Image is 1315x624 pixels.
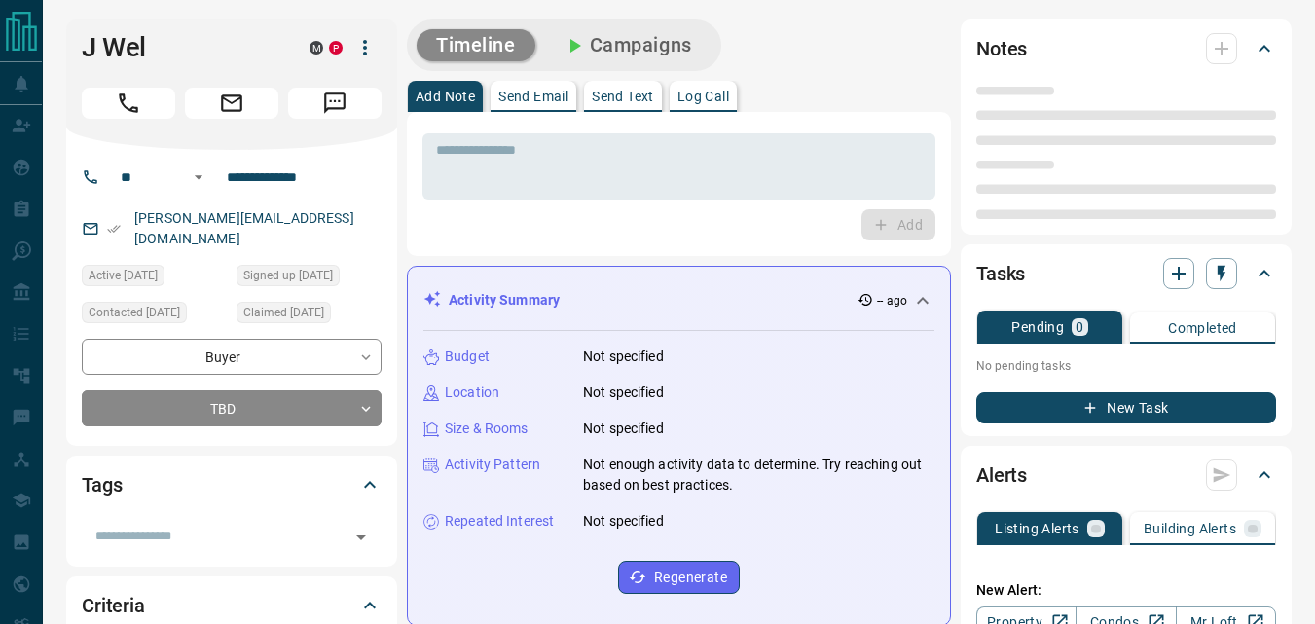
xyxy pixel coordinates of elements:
[976,351,1276,381] p: No pending tasks
[310,41,323,55] div: mrloft.ca
[976,33,1027,64] h2: Notes
[877,292,907,310] p: -- ago
[583,347,664,367] p: Not specified
[82,302,227,329] div: Mon Sep 15 2025
[976,392,1276,423] button: New Task
[976,250,1276,297] div: Tasks
[237,302,382,329] div: Mon Sep 27 2021
[1011,320,1064,334] p: Pending
[445,347,490,367] p: Budget
[583,511,664,532] p: Not specified
[445,511,554,532] p: Repeated Interest
[1076,320,1083,334] p: 0
[583,383,664,403] p: Not specified
[423,282,934,318] div: Activity Summary-- ago
[82,339,382,375] div: Buyer
[445,455,540,475] p: Activity Pattern
[185,88,278,119] span: Email
[89,303,180,322] span: Contacted [DATE]
[243,266,333,285] span: Signed up [DATE]
[976,452,1276,498] div: Alerts
[976,258,1025,289] h2: Tasks
[618,561,740,594] button: Regenerate
[1168,321,1237,335] p: Completed
[583,455,934,496] p: Not enough activity data to determine. Try reaching out based on best practices.
[417,29,535,61] button: Timeline
[107,222,121,236] svg: Email Verified
[445,419,529,439] p: Size & Rooms
[976,459,1027,491] h2: Alerts
[449,290,560,311] p: Activity Summary
[995,522,1079,535] p: Listing Alerts
[89,266,158,285] span: Active [DATE]
[543,29,712,61] button: Campaigns
[329,41,343,55] div: property.ca
[243,303,324,322] span: Claimed [DATE]
[347,524,375,551] button: Open
[237,265,382,292] div: Thu Feb 04 2021
[976,580,1276,601] p: New Alert:
[82,590,145,621] h2: Criteria
[976,25,1276,72] div: Notes
[187,165,210,189] button: Open
[677,90,729,103] p: Log Call
[416,90,475,103] p: Add Note
[82,390,382,426] div: TBD
[445,383,499,403] p: Location
[82,88,175,119] span: Call
[134,210,354,246] a: [PERSON_NAME][EMAIL_ADDRESS][DOMAIN_NAME]
[82,461,382,508] div: Tags
[288,88,382,119] span: Message
[82,469,122,500] h2: Tags
[583,419,664,439] p: Not specified
[1144,522,1236,535] p: Building Alerts
[82,32,280,63] h1: J Wel
[592,90,654,103] p: Send Text
[498,90,568,103] p: Send Email
[82,265,227,292] div: Mon Jan 20 2025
